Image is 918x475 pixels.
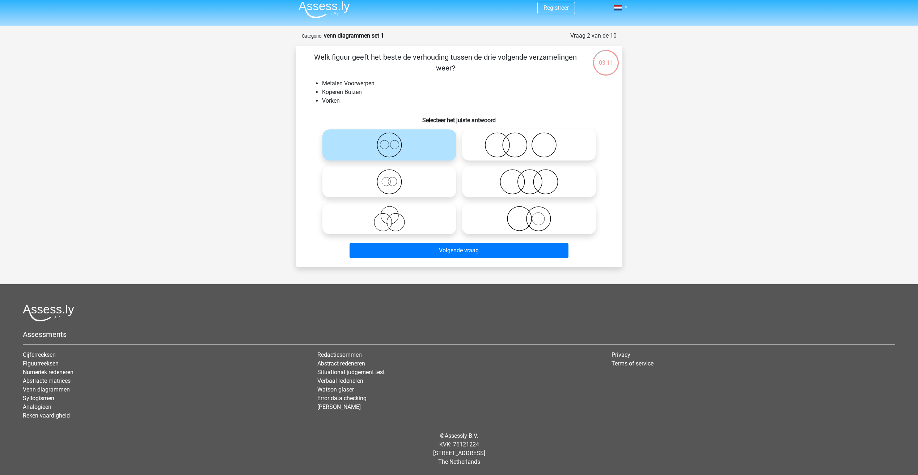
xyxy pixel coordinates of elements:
a: Numeriek redeneren [23,369,73,376]
li: Vorken [322,97,611,105]
a: Syllogismen [23,395,54,402]
div: 03:11 [592,49,619,67]
a: Privacy [612,351,630,358]
p: Welk figuur geeft het beste de verhouding tussen de drie volgende verzamelingen weer? [308,52,584,73]
a: Abstract redeneren [317,360,365,367]
a: [PERSON_NAME] [317,403,361,410]
small: Categorie: [302,33,322,39]
a: Figuurreeksen [23,360,59,367]
a: Reken vaardigheid [23,412,70,419]
img: Assessly [299,1,350,18]
a: Abstracte matrices [23,377,71,384]
a: Assessly B.V. [445,432,478,439]
li: Koperen Buizen [322,88,611,97]
a: Cijferreeksen [23,351,56,358]
a: Venn diagrammen [23,386,70,393]
div: © KVK: 76121224 [STREET_ADDRESS] The Netherlands [17,426,901,472]
h5: Assessments [23,330,895,339]
a: Watson glaser [317,386,354,393]
a: Error data checking [317,395,367,402]
a: Terms of service [612,360,653,367]
a: Verbaal redeneren [317,377,363,384]
li: Metalen Voorwerpen [322,79,611,88]
a: Registreer [543,4,569,11]
div: Vraag 2 van de 10 [570,31,617,40]
button: Volgende vraag [350,243,568,258]
a: Situational judgement test [317,369,385,376]
strong: venn diagrammen set 1 [324,32,384,39]
img: Assessly logo [23,304,74,321]
h6: Selecteer het juiste antwoord [308,111,611,124]
a: Analogieen [23,403,51,410]
a: Redactiesommen [317,351,362,358]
